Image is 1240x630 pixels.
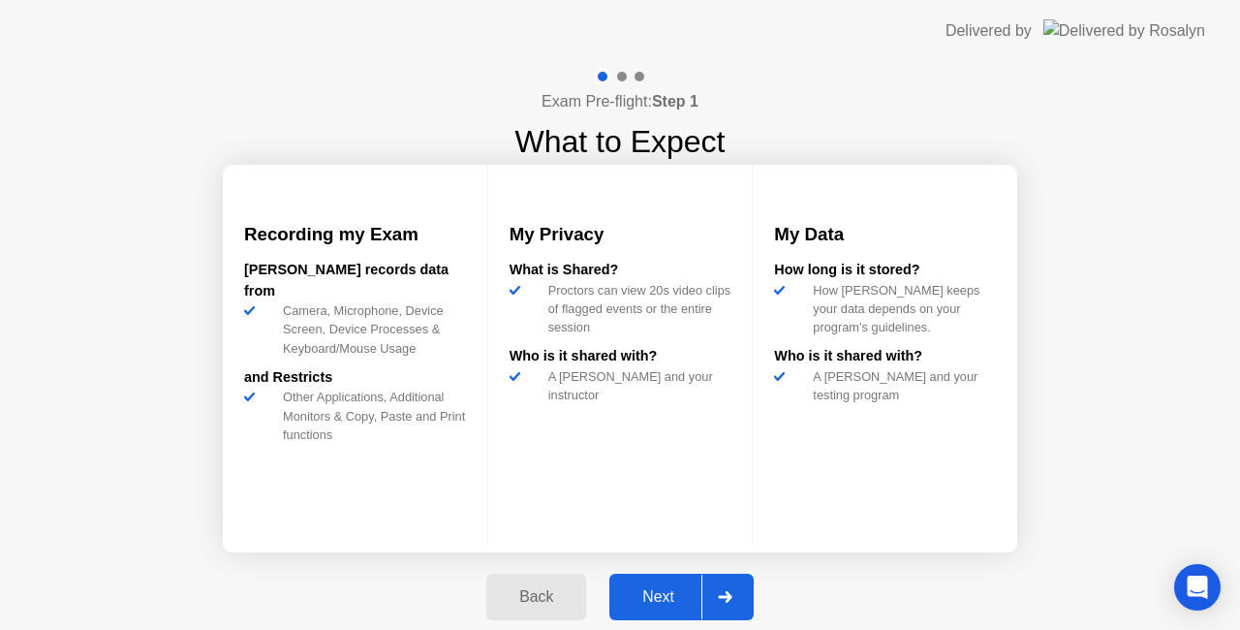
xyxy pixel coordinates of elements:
img: Delivered by Rosalyn [1043,19,1205,42]
h3: My Data [774,221,996,248]
div: Who is it shared with? [774,346,996,367]
b: Step 1 [652,93,698,110]
h4: Exam Pre-flight: [542,90,698,113]
button: Next [609,574,754,620]
div: and Restricts [244,367,466,389]
div: Camera, Microphone, Device Screen, Device Processes & Keyboard/Mouse Usage [275,301,466,358]
h1: What to Expect [515,118,726,165]
div: A [PERSON_NAME] and your instructor [541,367,731,404]
button: Back [486,574,586,620]
h3: My Privacy [510,221,731,248]
div: A [PERSON_NAME] and your testing program [805,367,996,404]
div: Other Applications, Additional Monitors & Copy, Paste and Print functions [275,388,466,444]
div: How long is it stored? [774,260,996,281]
div: How [PERSON_NAME] keeps your data depends on your program’s guidelines. [805,281,996,337]
div: Proctors can view 20s video clips of flagged events or the entire session [541,281,731,337]
div: Open Intercom Messenger [1174,564,1221,611]
h3: Recording my Exam [244,221,466,248]
div: Who is it shared with? [510,346,731,367]
div: [PERSON_NAME] records data from [244,260,466,301]
div: Back [492,588,580,606]
div: What is Shared? [510,260,731,281]
div: Next [615,588,701,606]
div: Delivered by [945,19,1032,43]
